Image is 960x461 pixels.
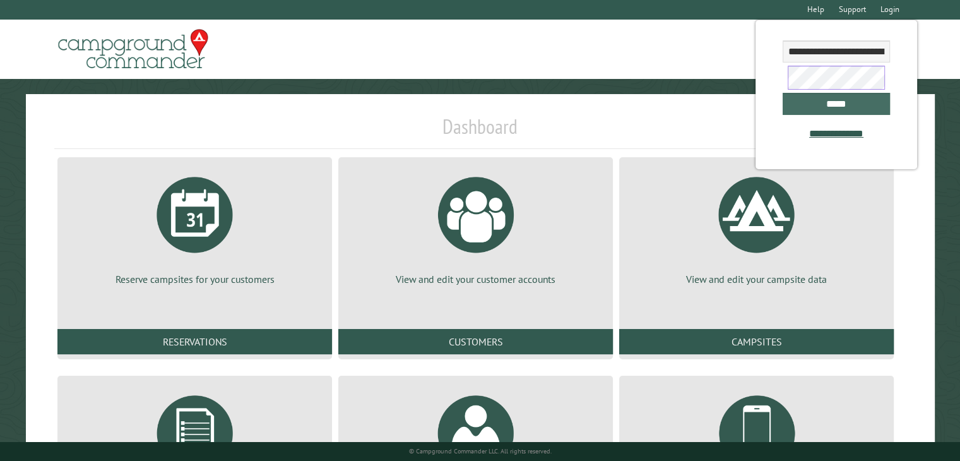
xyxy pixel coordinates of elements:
img: Campground Commander [54,25,212,74]
a: Reservations [57,329,332,354]
p: Reserve campsites for your customers [73,272,317,286]
a: Reserve campsites for your customers [73,167,317,286]
small: © Campground Commander LLC. All rights reserved. [409,447,552,455]
p: View and edit your campsite data [634,272,879,286]
a: View and edit your campsite data [634,167,879,286]
a: View and edit your customer accounts [353,167,598,286]
p: View and edit your customer accounts [353,272,598,286]
a: Campsites [619,329,894,354]
h1: Dashboard [54,114,906,149]
a: Customers [338,329,613,354]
